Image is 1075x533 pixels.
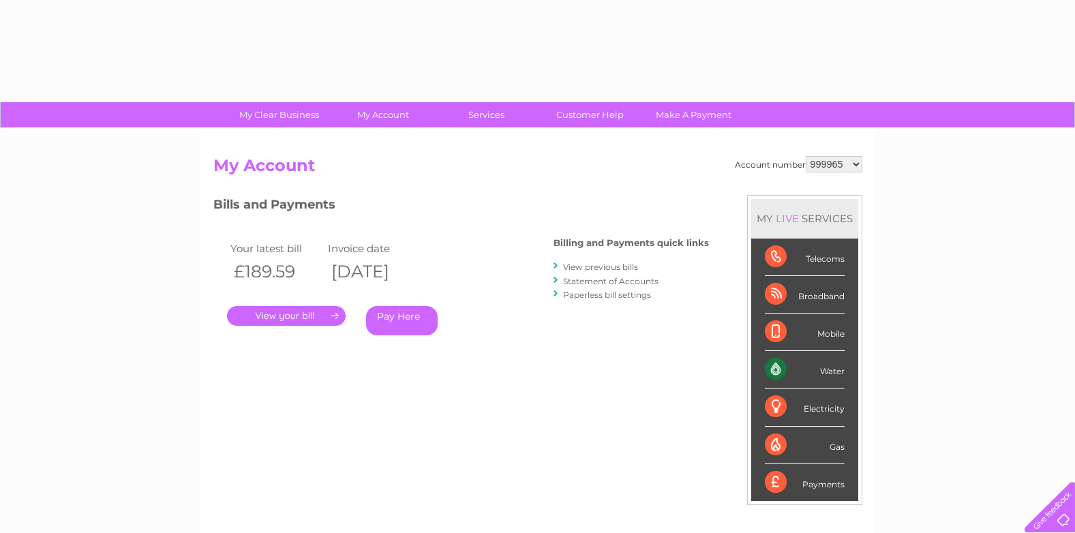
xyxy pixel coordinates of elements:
a: Paperless bill settings [563,290,651,300]
div: LIVE [773,212,802,225]
div: Telecoms [765,239,845,276]
h3: Bills and Payments [213,195,709,219]
div: Broadband [765,276,845,314]
a: . [227,306,346,326]
div: MY SERVICES [751,199,858,238]
div: Mobile [765,314,845,351]
td: Your latest bill [227,239,325,258]
div: Electricity [765,389,845,426]
a: Statement of Accounts [563,276,658,286]
th: £189.59 [227,258,325,286]
div: Account number [735,156,862,172]
a: Services [430,102,543,127]
h4: Billing and Payments quick links [554,238,709,248]
a: Customer Help [534,102,646,127]
th: [DATE] [324,258,423,286]
div: Water [765,351,845,389]
td: Invoice date [324,239,423,258]
div: Gas [765,427,845,464]
a: My Clear Business [223,102,335,127]
a: Pay Here [366,306,438,335]
a: View previous bills [563,262,638,272]
a: Make A Payment [637,102,750,127]
div: Payments [765,464,845,501]
a: My Account [327,102,439,127]
h2: My Account [213,156,862,182]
